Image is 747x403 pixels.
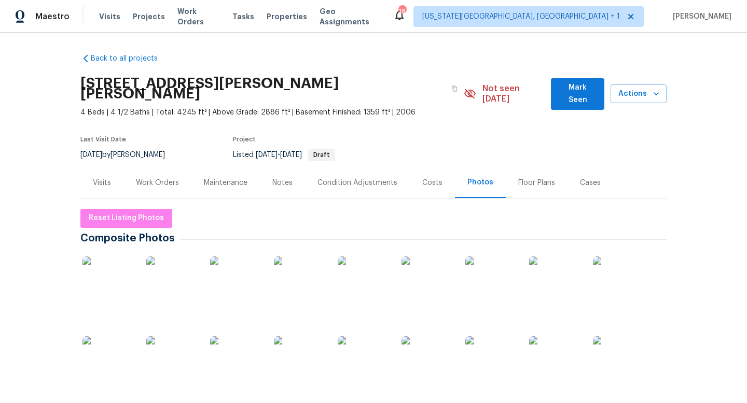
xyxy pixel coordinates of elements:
[99,11,120,22] span: Visits
[320,6,381,27] span: Geo Assignments
[80,78,445,99] h2: [STREET_ADDRESS][PERSON_NAME][PERSON_NAME]
[232,13,254,20] span: Tasks
[580,178,601,188] div: Cases
[80,53,180,64] a: Back to all projects
[398,6,406,17] div: 18
[35,11,70,22] span: Maestro
[80,136,126,142] span: Last Visit Date
[669,11,731,22] span: [PERSON_NAME]
[204,178,247,188] div: Maintenance
[559,81,596,107] span: Mark Seen
[233,151,335,159] span: Listed
[280,151,302,159] span: [DATE]
[267,11,307,22] span: Properties
[467,177,493,188] div: Photos
[136,178,179,188] div: Work Orders
[422,11,620,22] span: [US_STATE][GEOGRAPHIC_DATA], [GEOGRAPHIC_DATA] + 1
[80,107,464,118] span: 4 Beds | 4 1/2 Baths | Total: 4245 ft² | Above Grade: 2886 ft² | Basement Finished: 1359 ft² | 2006
[80,149,177,161] div: by [PERSON_NAME]
[89,212,164,225] span: Reset Listing Photos
[551,78,604,110] button: Mark Seen
[272,178,293,188] div: Notes
[611,84,667,104] button: Actions
[619,88,658,100] span: Actions
[256,151,302,159] span: -
[80,233,180,243] span: Composite Photos
[445,79,464,98] button: Copy Address
[256,151,278,159] span: [DATE]
[317,178,397,188] div: Condition Adjustments
[93,178,111,188] div: Visits
[482,83,545,104] span: Not seen [DATE]
[422,178,442,188] div: Costs
[233,136,256,142] span: Project
[309,152,334,158] span: Draft
[518,178,555,188] div: Floor Plans
[133,11,165,22] span: Projects
[80,151,102,159] span: [DATE]
[80,209,172,228] button: Reset Listing Photos
[177,6,220,27] span: Work Orders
